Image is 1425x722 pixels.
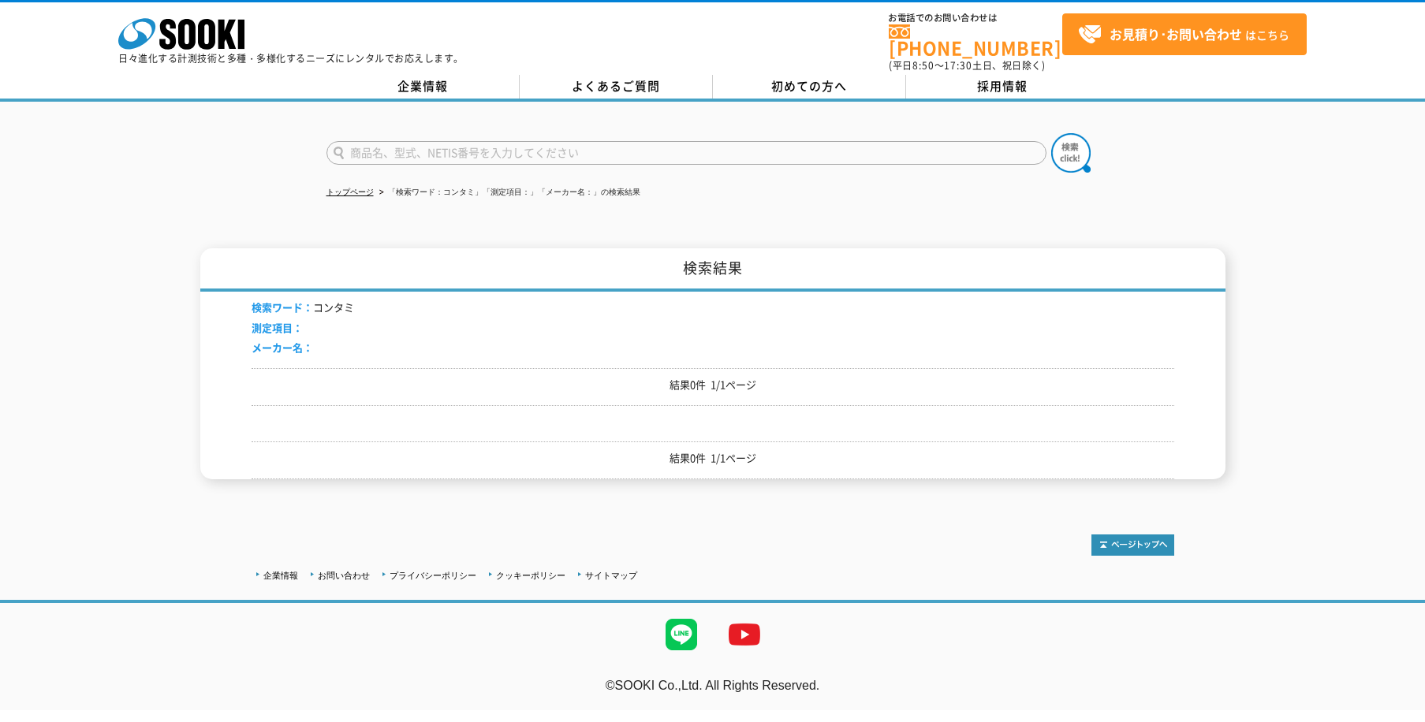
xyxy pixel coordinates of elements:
strong: お見積り･お問い合わせ [1110,24,1242,43]
img: トップページへ [1091,534,1174,556]
a: 採用情報 [906,75,1099,99]
a: お問い合わせ [318,571,370,580]
a: プライバシーポリシー [390,571,476,580]
p: 結果0件 1/1ページ [252,450,1174,467]
span: 17:30 [944,58,972,73]
a: サイトマップ [585,571,637,580]
a: よくあるご質問 [520,75,713,99]
li: 「検索ワード：コンタミ」「測定項目：」「メーカー名：」の検索結果 [376,184,640,201]
img: LINE [650,603,713,666]
span: 8:50 [912,58,934,73]
p: 日々進化する計測技術と多種・多様化するニーズにレンタルでお応えします。 [118,54,464,63]
span: 検索ワード： [252,300,313,314]
span: 初めての方へ [771,77,847,95]
h1: 検索結果 [200,248,1225,292]
input: 商品名、型式、NETIS番号を入力してください [326,141,1046,165]
a: テストMail [1364,694,1425,708]
a: [PHONE_NUMBER] [889,24,1062,57]
li: コンタミ [252,300,354,316]
a: トップページ [326,188,374,196]
span: 測定項目： [252,320,303,335]
span: (平日 ～ 土日、祝日除く) [889,58,1045,73]
a: 企業情報 [326,75,520,99]
p: 結果0件 1/1ページ [252,377,1174,393]
a: お見積り･お問い合わせはこちら [1062,13,1307,55]
span: お電話でのお問い合わせは [889,13,1062,23]
a: 企業情報 [263,571,298,580]
img: YouTube [713,603,776,666]
a: 初めての方へ [713,75,906,99]
img: btn_search.png [1051,133,1091,173]
span: メーカー名： [252,340,313,355]
span: はこちら [1078,23,1289,47]
a: クッキーポリシー [496,571,565,580]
